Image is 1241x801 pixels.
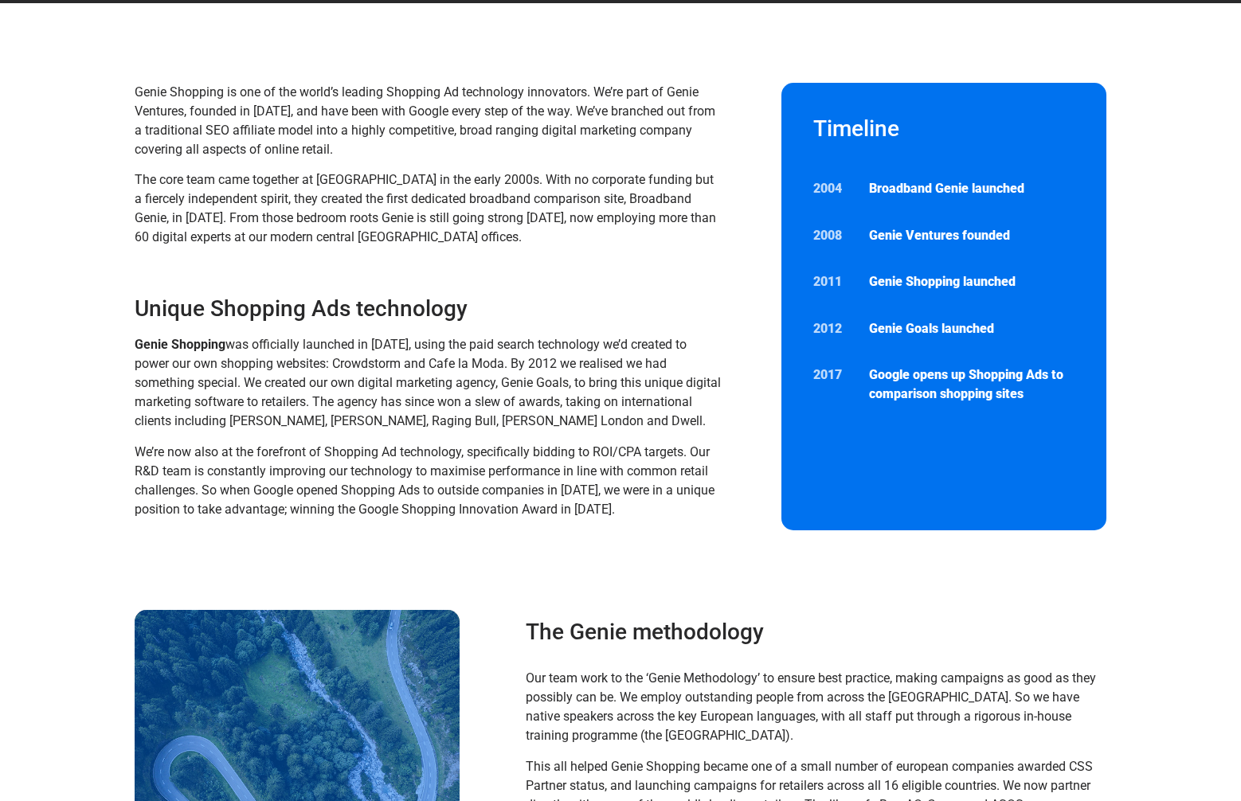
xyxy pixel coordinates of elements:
h2: Timeline [813,115,1075,143]
span: was officially launched in [DATE], using the paid search technology we’d created to power our own... [135,337,721,428]
p: Broadband Genie launched [869,179,1075,198]
p: 2012 [813,319,853,338]
h3: The Genie methodology [526,618,1098,647]
p: Genie Shopping launched [869,272,1075,291]
span: Genie Shopping is one of the world’s leading Shopping Ad technology innovators. We’re part of Gen... [135,84,715,157]
span: We’re now also at the forefront of Shopping Ad technology, specifically bidding to ROI/CPA target... [135,444,714,517]
h3: Unique Shopping Ads technology [135,295,723,323]
p: Google opens up Shopping Ads to comparison shopping sites [869,365,1075,404]
span: Our team work to the ‘Genie Methodology’ to ensure best practice, making campaigns as good as the... [526,670,1096,743]
p: 2011 [813,272,853,291]
p: 2004 [813,179,853,198]
span: The core team came together at [GEOGRAPHIC_DATA] in the early 2000s. With no corporate funding bu... [135,172,716,244]
p: Genie Ventures founded [869,226,1075,245]
p: 2017 [813,365,853,385]
p: Genie Goals launched [869,319,1075,338]
strong: Genie Shopping [135,337,225,352]
p: 2008 [813,226,853,245]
